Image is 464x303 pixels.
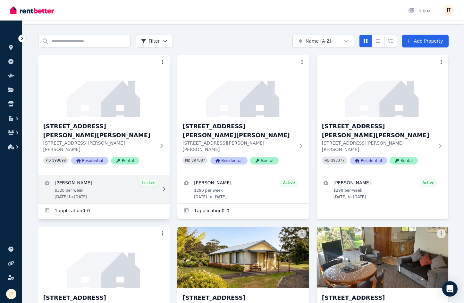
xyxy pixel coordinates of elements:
span: Residential [350,157,387,164]
code: 397887 [191,158,205,163]
a: Applications for 1/21 Andrew St, Strahan [38,204,170,219]
button: Name (A-Z) [292,35,354,47]
span: Name (A-Z) [306,38,332,44]
p: [STREET_ADDRESS][PERSON_NAME][PERSON_NAME] [43,140,156,153]
a: Add Property [402,35,449,47]
small: PID [46,159,51,162]
img: 1/21 Andrew St, Strahan [38,55,170,117]
span: Rental [111,157,139,164]
button: More options [158,58,167,67]
p: [STREET_ADDRESS][PERSON_NAME][PERSON_NAME] [322,140,434,153]
small: PID [325,159,330,162]
a: View details for Mathieu Venezia [38,175,170,203]
button: Filter [136,35,173,47]
h3: [STREET_ADDRESS][PERSON_NAME][PERSON_NAME] [322,122,434,140]
a: View details for Kineta Tatnell [317,175,449,203]
span: Residential [71,157,108,164]
img: 4/21 Andrew St, Strahan [38,227,170,288]
div: View options [359,35,397,47]
a: 2/21 Andrew St, Strahan[STREET_ADDRESS][PERSON_NAME][PERSON_NAME][STREET_ADDRESS][PERSON_NAME][PE... [177,55,309,175]
h3: [STREET_ADDRESS][PERSON_NAME][PERSON_NAME] [43,122,156,140]
span: Filter [141,38,160,44]
img: 3/21 Andrew St, Strahan [317,55,449,117]
h3: [STREET_ADDRESS][PERSON_NAME][PERSON_NAME] [182,122,295,140]
button: More options [437,229,446,238]
a: 3/21 Andrew St, Strahan[STREET_ADDRESS][PERSON_NAME][PERSON_NAME][STREET_ADDRESS][PERSON_NAME][PE... [317,55,449,175]
img: 5/21 Andrew St, Strahan [177,227,309,288]
div: Open Intercom Messenger [442,281,458,297]
span: Rental [250,157,278,164]
img: 6/21 Andrew St, Strahan [317,227,449,288]
div: Inbox [408,7,431,14]
code: 398690 [52,158,66,163]
img: 2/21 Andrew St, Strahan [177,55,309,117]
img: Jamie Taylor [443,5,454,15]
a: View details for Alexandre Flaschner [177,175,309,203]
a: Applications for 2/21 Andrew St, Strahan [177,204,309,219]
button: Expanded list view [384,35,397,47]
button: More options [298,229,307,238]
p: [STREET_ADDRESS][PERSON_NAME][PERSON_NAME] [182,140,295,153]
button: Card view [359,35,372,47]
button: More options [158,229,167,238]
a: 1/21 Andrew St, Strahan[STREET_ADDRESS][PERSON_NAME][PERSON_NAME][STREET_ADDRESS][PERSON_NAME][PE... [38,55,170,175]
button: More options [298,58,307,67]
small: PID [185,159,190,162]
img: Jamie Taylor [6,289,16,299]
button: Compact list view [372,35,384,47]
span: Residential [210,157,248,164]
button: More options [437,58,446,67]
img: RentBetter [10,5,54,15]
span: Rental [390,157,418,164]
code: 398377 [331,158,345,163]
